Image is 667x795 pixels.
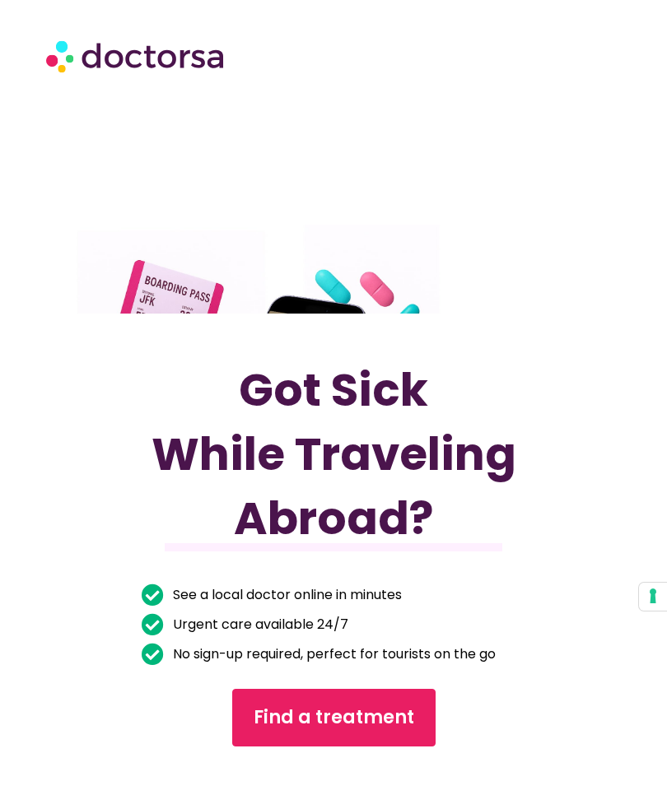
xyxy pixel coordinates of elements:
span: No sign-up required, perfect for tourists on the go [169,643,496,666]
button: Your consent preferences for tracking technologies [639,583,667,611]
span: See a local doctor online in minutes [169,583,402,607]
a: Find a treatment [232,689,436,746]
span: Urgent care available 24/7 [169,613,348,636]
h1: Got Sick While Traveling Abroad? [142,358,526,551]
span: Find a treatment [254,704,414,731]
